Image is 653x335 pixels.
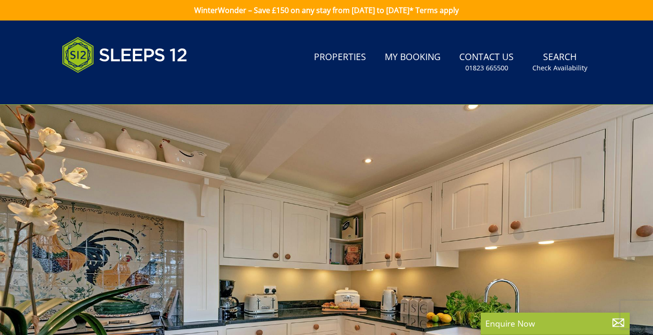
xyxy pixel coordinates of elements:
[57,84,155,92] iframe: Customer reviews powered by Trustpilot
[529,47,591,77] a: SearchCheck Availability
[465,63,508,73] small: 01823 665500
[485,317,625,329] p: Enquire Now
[381,47,444,68] a: My Booking
[62,32,188,78] img: Sleeps 12
[532,63,587,73] small: Check Availability
[456,47,517,77] a: Contact Us01823 665500
[310,47,370,68] a: Properties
